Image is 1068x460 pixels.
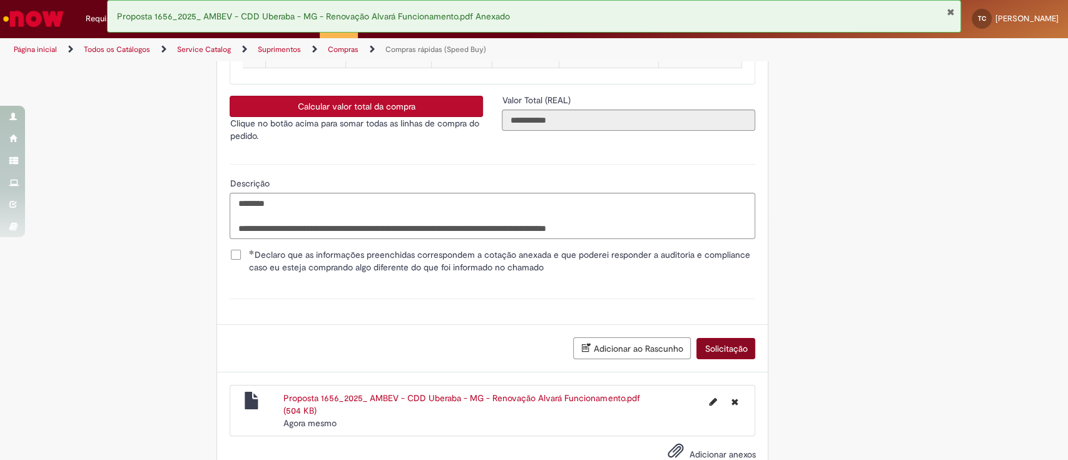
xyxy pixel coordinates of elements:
button: Solicitação [696,338,755,359]
textarea: Descrição [230,193,755,239]
span: Descrição [230,178,272,189]
p: Clique no botão acima para somar todas as linhas de compra do pedido. [230,117,483,142]
a: Compras rápidas (Speed Buy) [385,44,486,54]
button: Editar nome de arquivo Proposta 1656_2025_ AMBEV - CDD Uberaba - MG - Renovação Alvará Funcioname... [701,392,724,412]
img: ServiceNow [1,6,66,31]
span: TC [978,14,986,23]
button: Fechar Notificação [946,7,954,17]
span: Adicionar anexos [689,449,755,460]
label: Somente leitura - Valor Total (REAL) [502,94,572,106]
a: Compras [328,44,359,54]
a: Página inicial [14,44,57,54]
time: 29/08/2025 10:07:29 [283,417,337,429]
span: [PERSON_NAME] [995,13,1059,24]
button: Calcular valor total da compra [230,96,483,117]
a: Service Catalog [177,44,231,54]
ul: Trilhas de página [9,38,703,61]
button: Adicionar ao Rascunho [573,337,691,359]
a: Proposta 1656_2025_ AMBEV - CDD Uberaba - MG - Renovação Alvará Funcionamento.pdf (504 KB) [283,392,639,416]
span: Requisições [86,13,130,25]
span: Obrigatório Preenchido [248,250,254,255]
span: Declaro que as informações preenchidas correspondem a cotação anexada e que poderei responder a a... [248,248,755,273]
button: Excluir Proposta 1656_2025_ AMBEV - CDD Uberaba - MG - Renovação Alvará Funcionamento.pdf [723,392,745,412]
span: Agora mesmo [283,417,337,429]
a: Suprimentos [258,44,301,54]
input: Valor Total (REAL) [502,110,755,131]
a: Todos os Catálogos [84,44,150,54]
span: Proposta 1656_2025_ AMBEV - CDD Uberaba - MG - Renovação Alvará Funcionamento.pdf Anexado [117,11,510,22]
